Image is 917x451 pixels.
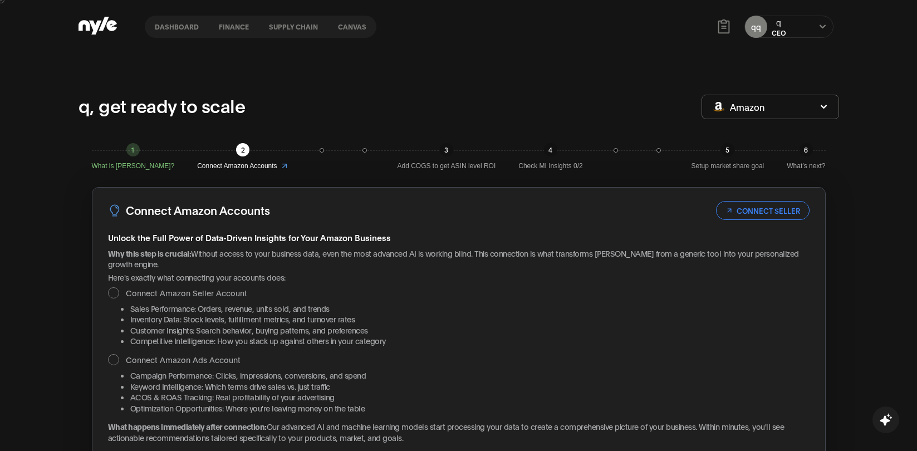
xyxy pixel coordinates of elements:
[398,161,496,171] span: Add COGS to get ASIN level ROI
[236,143,249,156] div: 2
[772,17,786,28] div: q
[800,143,813,156] div: 6
[108,204,121,217] img: LightBulb
[130,303,810,314] li: Sales Performance: Orders, revenue, units sold, and trends
[126,202,270,219] h3: Connect Amazon Accounts
[716,201,810,220] button: CONNECT SELLER
[787,161,825,171] span: What’s next?
[130,370,810,381] li: Campaign Performance: Clicks, impressions, conversions, and spend
[126,143,140,156] div: 1
[772,28,786,37] div: CEO
[130,403,810,414] li: Optimization Opportunities: Where you're leaving money on the table
[518,161,582,171] span: Check MI Insights 0/2
[544,143,557,156] div: 4
[108,421,267,432] strong: What happens immediately after connection:
[79,92,246,119] p: q, get ready to scale
[126,287,247,298] span: Connect Amazon Seller Account
[92,161,175,171] span: What is [PERSON_NAME]?
[108,421,810,443] p: Our advanced AI and machine learning models start processing your data to create a comprehensive ...
[130,391,810,403] li: ACOS & ROAS Tracking: Real profitability of your advertising
[702,95,839,119] button: Amazon
[197,161,277,171] span: Connect Amazon Accounts
[130,335,810,346] li: Competitive Intelligence: How you stack up against others in your category
[108,231,810,244] h4: Unlock the Full Power of Data-Driven Insights for Your Amazon Business
[328,23,376,31] button: Canvas
[209,23,259,31] button: finance
[772,17,786,37] button: qCEO
[440,143,453,156] div: 3
[108,248,192,258] strong: Why this step is crucial:
[145,23,209,31] button: Dashboard
[730,101,764,113] span: Amazon
[745,16,767,38] button: qq
[108,248,810,269] p: Without access to your business data, even the most advanced AI is working blind. This connection...
[259,23,328,31] button: Supply chain
[130,313,810,325] li: Inventory Data: Stock levels, fulfillment metrics, and turnover rates
[126,354,241,365] span: Connect Amazon Ads Account
[130,325,810,336] li: Customer Insights: Search behavior, buying patterns, and preferences
[713,102,724,111] img: Amazon
[108,272,810,283] p: Here's exactly what connecting your accounts does:
[721,143,734,156] div: 5
[692,161,764,171] span: Setup market share goal
[130,381,810,392] li: Keyword Intelligence: Which terms drive sales vs. just traffic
